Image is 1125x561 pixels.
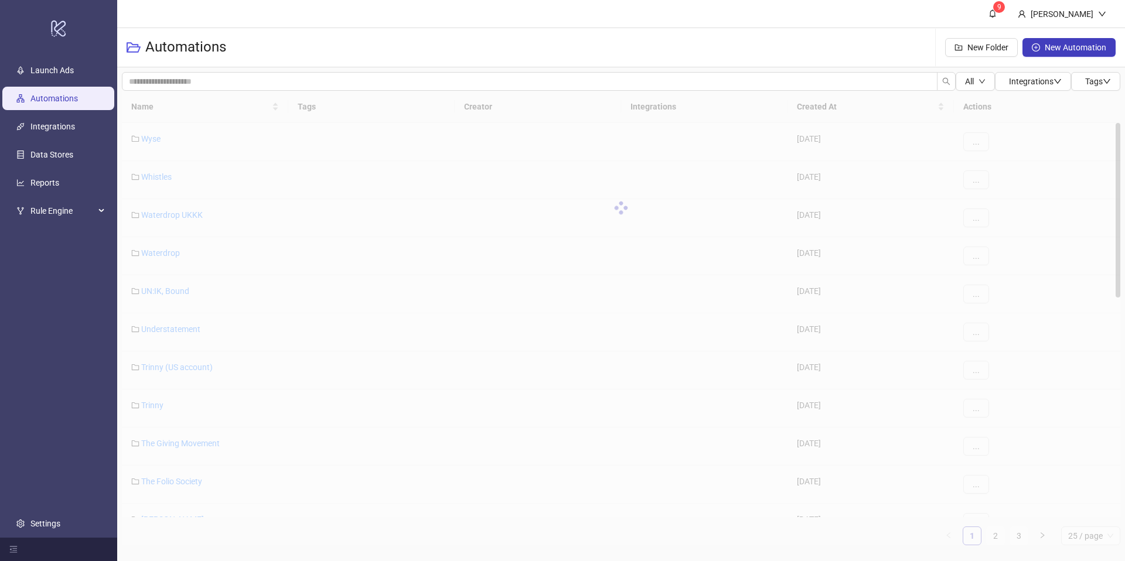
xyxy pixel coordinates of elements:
button: Alldown [956,72,995,91]
a: Data Stores [30,150,73,159]
span: 9 [997,3,1001,11]
span: down [1054,77,1062,85]
span: down [979,78,986,85]
button: Integrationsdown [995,72,1071,91]
button: New Automation [1022,38,1116,57]
span: New Folder [967,43,1008,52]
span: user [1018,10,1026,18]
span: plus-circle [1032,43,1040,52]
sup: 9 [993,1,1005,13]
a: Settings [30,519,60,528]
span: Rule Engine [30,199,95,223]
a: Automations [30,94,78,103]
h3: Automations [145,38,226,57]
span: folder-open [127,40,141,54]
span: Integrations [1009,77,1062,86]
span: Tags [1085,77,1111,86]
span: menu-fold [9,545,18,553]
span: folder-add [954,43,963,52]
span: down [1103,77,1111,85]
span: New Automation [1045,43,1106,52]
a: Reports [30,178,59,187]
div: [PERSON_NAME] [1026,8,1098,20]
span: All [965,77,974,86]
a: Launch Ads [30,66,74,75]
span: search [942,77,950,85]
a: Integrations [30,122,75,131]
button: New Folder [945,38,1018,57]
span: fork [16,207,25,215]
button: Tagsdown [1071,72,1120,91]
span: down [1098,10,1106,18]
span: bell [988,9,997,18]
